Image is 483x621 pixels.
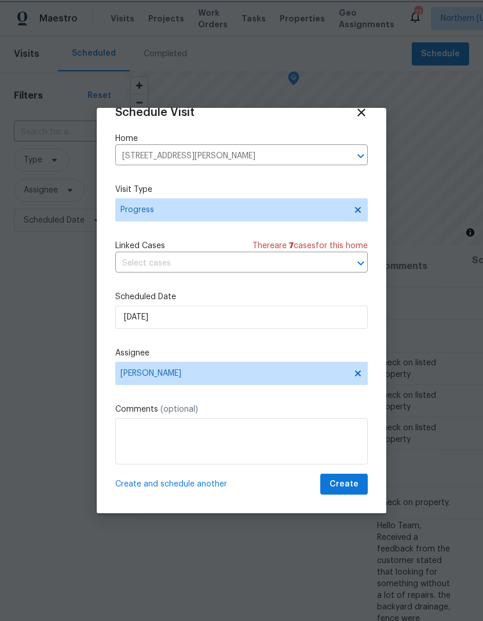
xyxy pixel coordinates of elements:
[115,306,368,329] input: M/D/YYYY
[115,255,335,273] input: Select cases
[353,148,369,164] button: Open
[115,240,165,252] span: Linked Cases
[115,478,227,490] span: Create and schedule another
[115,133,368,144] label: Home
[115,347,368,359] label: Assignee
[115,147,335,165] input: Enter in an address
[330,477,358,492] span: Create
[115,291,368,303] label: Scheduled Date
[289,242,294,250] span: 7
[355,106,368,119] span: Close
[253,240,368,252] span: There are case s for this home
[320,474,368,495] button: Create
[160,405,198,413] span: (optional)
[115,184,368,195] label: Visit Type
[115,107,195,118] span: Schedule Visit
[120,369,347,378] span: [PERSON_NAME]
[115,404,368,415] label: Comments
[120,204,346,216] span: Progress
[353,255,369,271] button: Open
